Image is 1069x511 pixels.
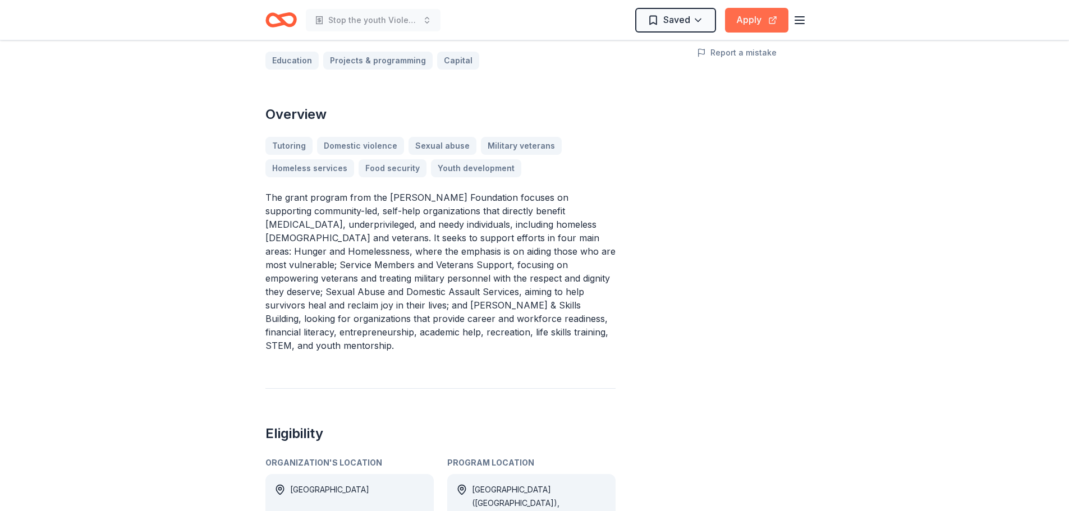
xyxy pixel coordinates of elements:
[265,456,434,469] div: Organization's Location
[265,191,616,352] p: The grant program from the [PERSON_NAME] Foundation focuses on supporting community-led, self-hel...
[265,7,297,33] a: Home
[265,52,319,70] a: Education
[725,8,788,33] button: Apply
[447,456,616,469] div: Program Location
[437,52,479,70] a: Capital
[306,9,441,31] button: Stop the youth Violence
[697,46,777,59] button: Report a mistake
[635,8,716,33] button: Saved
[323,52,433,70] a: Projects & programming
[328,13,418,27] span: Stop the youth Violence
[265,105,616,123] h2: Overview
[265,425,616,443] h2: Eligibility
[663,12,690,27] span: Saved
